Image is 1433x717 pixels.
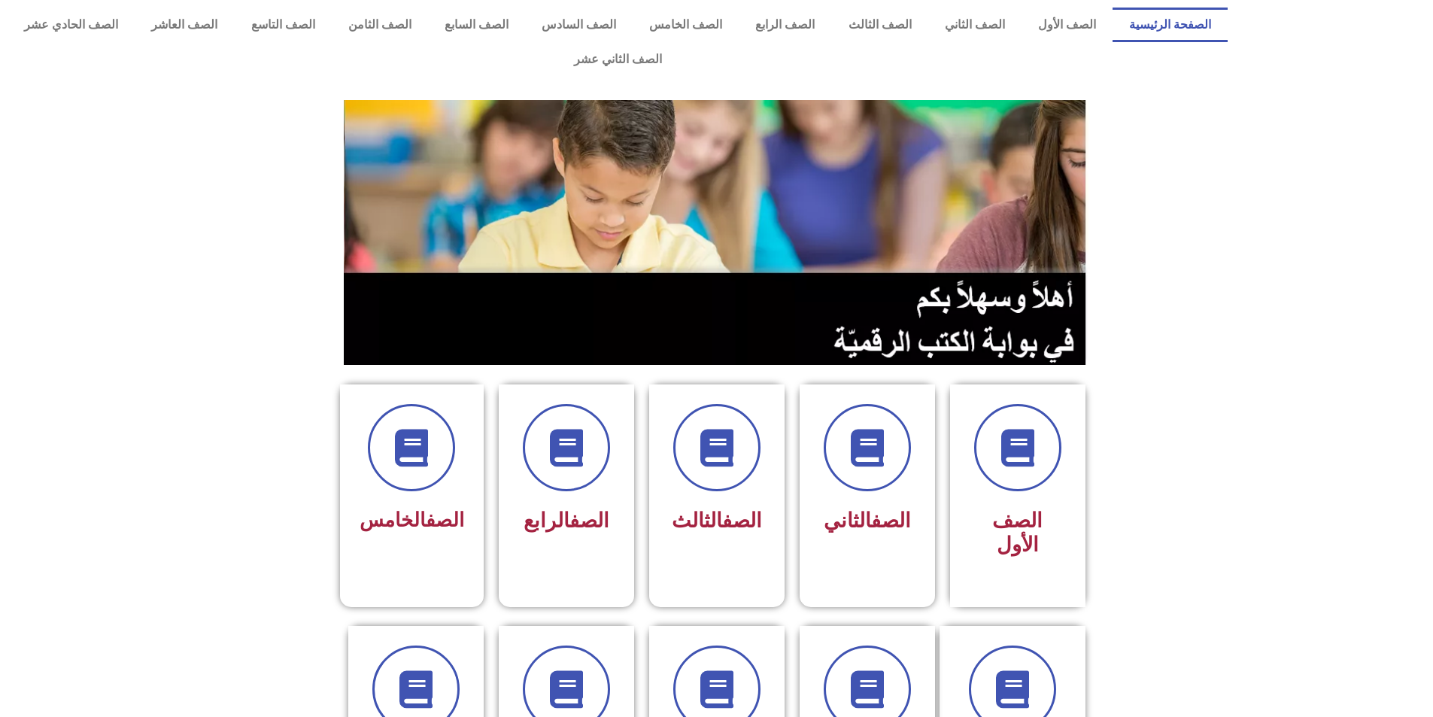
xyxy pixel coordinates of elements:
a: الصف الخامس [633,8,739,42]
span: الثالث [672,509,762,533]
span: الخامس [360,509,464,531]
a: الصف العاشر [135,8,234,42]
a: الصف الثاني عشر [8,42,1228,77]
a: الصف الرابع [739,8,831,42]
a: الصف الثاني [928,8,1022,42]
a: الصف الثالث [831,8,928,42]
a: الصف الثامن [332,8,428,42]
a: الصف السادس [525,8,633,42]
a: الصف [569,509,609,533]
a: الصف الأول [1022,8,1113,42]
a: الصف التاسع [234,8,331,42]
a: الصف الحادي عشر [8,8,135,42]
a: الصف السابع [428,8,525,42]
span: الرابع [524,509,609,533]
span: الصف الأول [992,509,1043,557]
a: الصف [871,509,911,533]
a: الصفحة الرئيسية [1113,8,1228,42]
a: الصف [722,509,762,533]
a: الصف [426,509,464,531]
span: الثاني [824,509,911,533]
